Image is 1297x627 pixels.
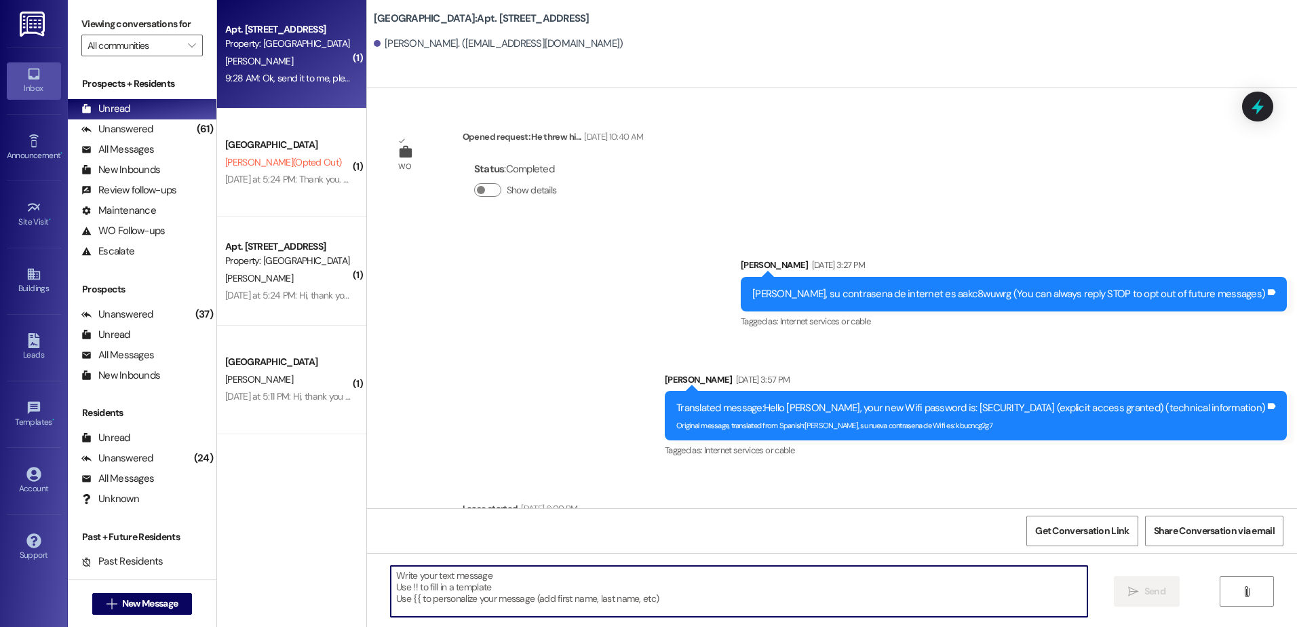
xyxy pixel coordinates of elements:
i:  [107,598,117,609]
a: Inbox [7,62,61,99]
div: [DATE] 10:40 AM [581,130,643,144]
span: [PERSON_NAME] [225,373,293,385]
button: Share Conversation via email [1145,516,1283,546]
button: Get Conversation Link [1026,516,1138,546]
span: Send [1144,584,1165,598]
span: [PERSON_NAME] (Opted Out) [225,156,341,168]
div: Past + Future Residents [68,530,216,544]
b: [GEOGRAPHIC_DATA]: Apt. [STREET_ADDRESS] [374,12,589,26]
i:  [1241,586,1252,597]
div: Unanswered [81,307,153,322]
div: (61) [193,119,216,140]
div: [DATE] at 5:11 PM: Hi, thank you for your message. Our team will get back to you soon. Our office... [225,390,1016,402]
div: All Messages [81,142,154,157]
div: Unknown [81,492,139,506]
label: Show details [507,183,557,197]
span: [PERSON_NAME] [225,55,293,67]
div: Translated message: Hello [PERSON_NAME], your new Wifi password is: [SECURITY_DATA] (explicit acc... [676,401,1265,415]
div: Unanswered [81,122,153,136]
div: Unread [81,328,130,342]
span: Internet services or cable [704,444,794,456]
div: Past Residents [81,554,163,569]
div: Review follow-ups [81,183,176,197]
a: Support [7,529,61,566]
span: • [52,415,54,425]
div: [DATE] 6:00 PM [518,501,577,516]
a: Leads [7,329,61,366]
div: Tagged as: [665,440,1287,460]
button: New Message [92,593,193,615]
div: Residents [68,406,216,420]
div: 9:28 AM: Ok, send it to me, please, or do you want me in your office.? [225,72,495,84]
div: (24) [191,448,216,469]
b: Status [474,162,505,176]
div: Opened request: He threw hi... [463,130,644,149]
span: • [60,149,62,158]
div: WO Follow-ups [81,224,165,238]
button: Send [1114,576,1180,607]
div: [PERSON_NAME], su contrasena de internet es aakc8wuwrg (You can always reply STOP to opt out of f... [752,287,1265,301]
div: Unread [81,102,130,116]
div: [PERSON_NAME]. ([EMAIL_ADDRESS][DOMAIN_NAME]) [374,37,623,51]
span: New Message [122,596,178,611]
div: [GEOGRAPHIC_DATA] [225,138,351,152]
div: [DATE] at 5:24 PM: Hi, thank you for your message. Our team will get back to you soon. Our office... [225,289,1022,301]
div: Prospects + Residents [68,77,216,91]
sub: Original message, translated from Spanish : [PERSON_NAME], su nueva contrasena de Wifi es: kbucnc... [676,421,992,430]
span: • [49,215,51,225]
div: Property: [GEOGRAPHIC_DATA] [225,37,351,51]
div: All Messages [81,472,154,486]
div: [GEOGRAPHIC_DATA] [225,355,351,369]
div: Tagged as: [741,311,1287,331]
a: Templates • [7,396,61,433]
div: Property: [GEOGRAPHIC_DATA] [225,254,351,268]
span: [PERSON_NAME] [225,272,293,284]
div: : Completed [474,159,562,180]
i:  [188,40,195,51]
div: [DATE] 3:27 PM [809,258,866,272]
div: Escalate [81,244,134,259]
div: Prospects [68,282,216,297]
div: WO [398,159,411,174]
a: Site Visit • [7,196,61,233]
div: Apt. [STREET_ADDRESS] [225,240,351,254]
a: Account [7,463,61,499]
div: [DATE] at 5:24 PM: Thank you. You will no longer receive texts from this thread. Please reply wit... [225,173,906,185]
div: New Inbounds [81,163,160,177]
div: Lease started [463,501,518,516]
div: Maintenance [81,204,156,218]
span: Share Conversation via email [1154,524,1275,538]
a: Buildings [7,263,61,299]
div: [PERSON_NAME] [665,373,1287,392]
div: [DATE] 3:57 PM [733,373,790,387]
input: All communities [88,35,181,56]
label: Viewing conversations for [81,14,203,35]
div: New Inbounds [81,368,160,383]
div: [PERSON_NAME] [741,258,1287,277]
span: Get Conversation Link [1035,524,1129,538]
img: ResiDesk Logo [20,12,47,37]
div: Unread [81,431,130,445]
div: Apt. [STREET_ADDRESS] [225,22,351,37]
div: All Messages [81,348,154,362]
div: (37) [192,304,216,325]
div: Unanswered [81,451,153,465]
i:  [1128,586,1138,597]
span: Internet services or cable [780,316,870,327]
